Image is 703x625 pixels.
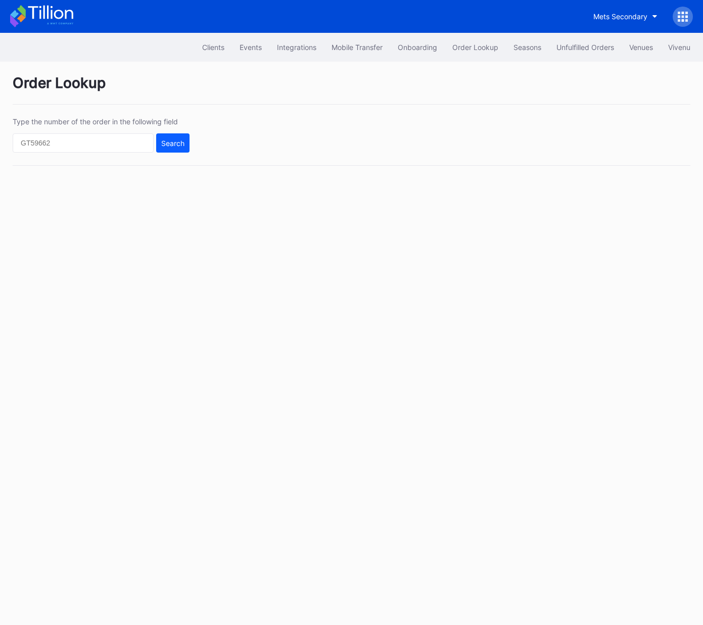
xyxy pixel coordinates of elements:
[629,43,653,52] div: Venues
[240,43,262,52] div: Events
[445,38,506,57] button: Order Lookup
[452,43,498,52] div: Order Lookup
[277,43,316,52] div: Integrations
[232,38,269,57] button: Events
[506,38,549,57] button: Seasons
[202,43,224,52] div: Clients
[269,38,324,57] button: Integrations
[13,117,190,126] div: Type the number of the order in the following field
[195,38,232,57] button: Clients
[622,38,661,57] button: Venues
[13,133,154,153] input: GT59662
[586,7,665,26] button: Mets Secondary
[390,38,445,57] button: Onboarding
[332,43,383,52] div: Mobile Transfer
[13,74,690,105] div: Order Lookup
[661,38,698,57] button: Vivenu
[549,38,622,57] button: Unfulfilled Orders
[513,43,541,52] div: Seasons
[324,38,390,57] button: Mobile Transfer
[668,43,690,52] div: Vivenu
[593,12,647,21] div: Mets Secondary
[156,133,190,153] button: Search
[556,43,614,52] div: Unfulfilled Orders
[161,139,184,148] div: Search
[398,43,437,52] div: Onboarding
